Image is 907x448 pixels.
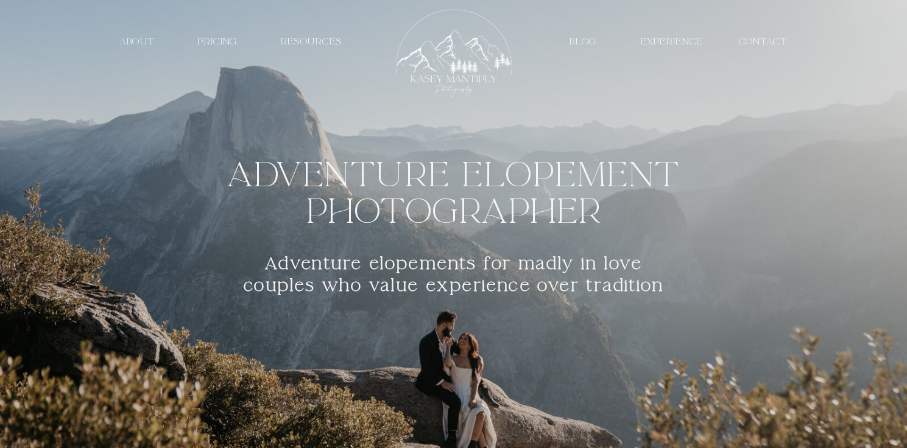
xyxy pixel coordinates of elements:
[109,36,166,47] a: about
[195,156,713,234] h1: ADVENTURE Elopement Photographer
[734,36,793,47] a: contact
[189,36,246,47] a: PRICING
[563,36,604,47] a: Blog
[244,253,663,296] b: Adventure elopements for madly in love couples who value experience over tradition
[270,36,353,47] a: resources
[638,36,706,47] a: EXPERIENCE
